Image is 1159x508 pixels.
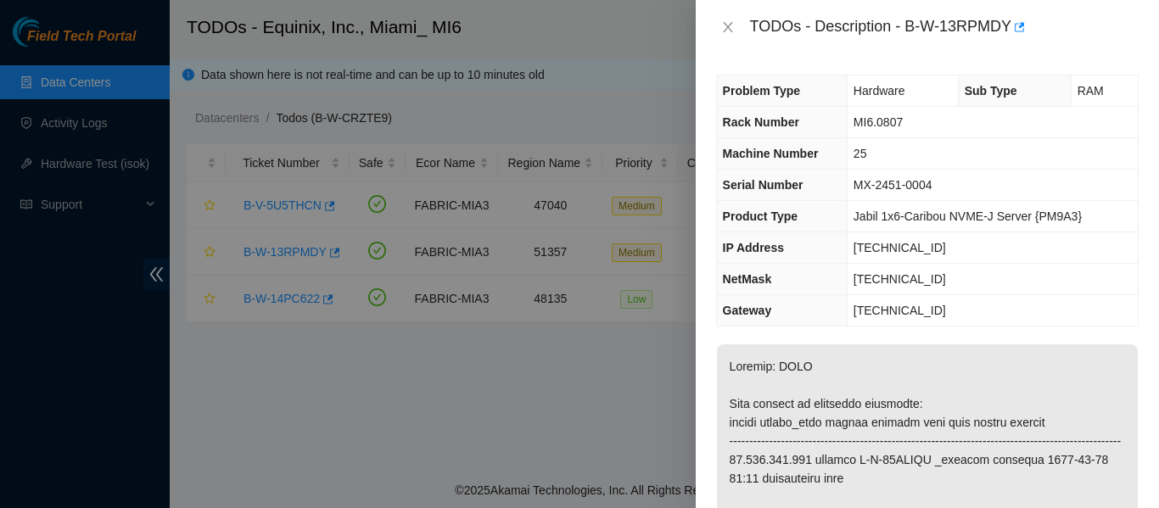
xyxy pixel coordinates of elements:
[723,209,798,223] span: Product Type
[854,241,946,254] span: [TECHNICAL_ID]
[723,272,772,286] span: NetMask
[854,84,905,98] span: Hardware
[723,147,819,160] span: Machine Number
[723,241,784,254] span: IP Address
[723,178,803,192] span: Serial Number
[854,178,932,192] span: MX-2451-0004
[723,115,799,129] span: Rack Number
[723,84,801,98] span: Problem Type
[1078,84,1104,98] span: RAM
[723,304,772,317] span: Gateway
[854,304,946,317] span: [TECHNICAL_ID]
[716,20,740,36] button: Close
[965,84,1017,98] span: Sub Type
[854,115,903,129] span: MI6.0807
[854,272,946,286] span: [TECHNICAL_ID]
[721,20,735,34] span: close
[854,147,867,160] span: 25
[854,209,1082,223] span: Jabil 1x6-Caribou NVME-J Server {PM9A3}
[750,14,1139,41] div: TODOs - Description - B-W-13RPMDY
